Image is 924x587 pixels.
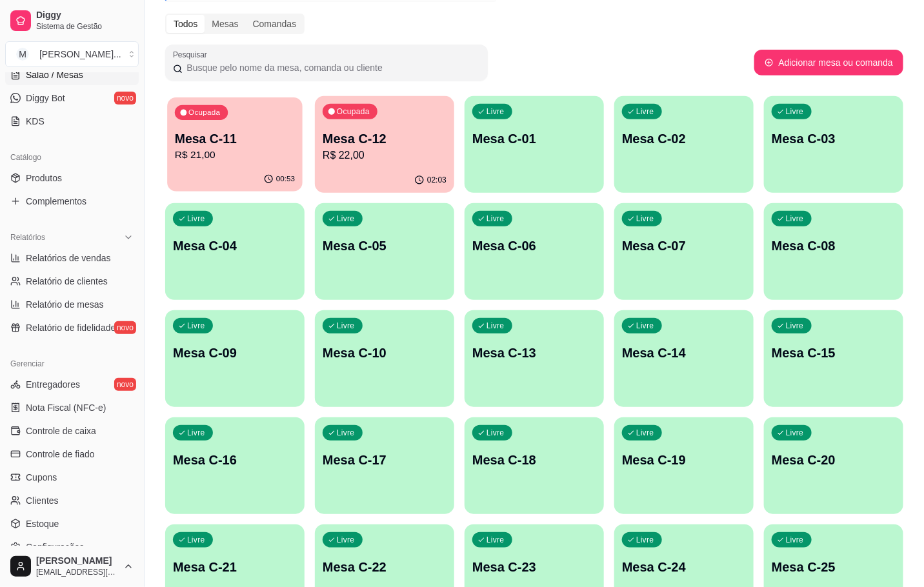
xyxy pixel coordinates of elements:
[5,444,139,464] a: Controle de fiado
[636,321,654,331] p: Livre
[5,513,139,534] a: Estoque
[622,344,746,362] p: Mesa C-14
[165,310,305,407] button: LivreMesa C-09
[472,130,596,148] p: Mesa C-01
[315,203,454,300] button: LivreMesa C-05
[337,106,370,117] p: Ocupada
[427,175,447,185] p: 02:03
[173,344,297,362] p: Mesa C-09
[636,428,654,438] p: Livre
[173,49,212,60] label: Pesquisar
[465,310,604,407] button: LivreMesa C-13
[5,551,139,582] button: [PERSON_NAME][EMAIL_ADDRESS][DOMAIN_NAME]
[173,451,297,469] p: Mesa C-16
[472,558,596,576] p: Mesa C-23
[487,321,505,331] p: Livre
[36,567,118,577] span: [EMAIL_ADDRESS][DOMAIN_NAME]
[187,535,205,545] p: Livre
[465,417,604,514] button: LivreMesa C-18
[754,50,903,75] button: Adicionar mesa ou comanda
[487,428,505,438] p: Livre
[39,48,121,61] div: [PERSON_NAME] ...
[622,130,746,148] p: Mesa C-02
[165,417,305,514] button: LivreMesa C-16
[786,106,804,117] p: Livre
[36,21,134,32] span: Sistema de Gestão
[183,61,480,74] input: Pesquisar
[337,535,355,545] p: Livre
[26,275,108,288] span: Relatório de clientes
[5,88,139,108] a: Diggy Botnovo
[10,232,45,243] span: Relatórios
[5,248,139,268] a: Relatórios de vendas
[465,96,604,193] button: LivreMesa C-01
[323,148,447,163] p: R$ 22,00
[772,130,896,148] p: Mesa C-03
[26,298,104,311] span: Relatório de mesas
[5,374,139,395] a: Entregadoresnovo
[337,214,355,224] p: Livre
[622,558,746,576] p: Mesa C-24
[5,353,139,374] div: Gerenciar
[5,65,139,85] a: Salão / Mesas
[26,401,106,414] span: Nota Fiscal (NFC-e)
[465,203,604,300] button: LivreMesa C-06
[173,237,297,255] p: Mesa C-04
[622,451,746,469] p: Mesa C-19
[472,451,596,469] p: Mesa C-18
[764,417,903,514] button: LivreMesa C-20
[26,321,115,334] span: Relatório de fidelidade
[5,397,139,418] a: Nota Fiscal (NFC-e)
[622,237,746,255] p: Mesa C-07
[188,108,220,118] p: Ocupada
[173,558,297,576] p: Mesa C-21
[487,535,505,545] p: Livre
[5,147,139,168] div: Catálogo
[36,10,134,21] span: Diggy
[786,535,804,545] p: Livre
[26,494,59,507] span: Clientes
[315,417,454,514] button: LivreMesa C-17
[26,172,62,184] span: Produtos
[786,214,804,224] p: Livre
[5,421,139,441] a: Controle de caixa
[5,467,139,488] a: Cupons
[36,555,118,567] span: [PERSON_NAME]
[167,97,303,192] button: OcupadaMesa C-11R$ 21,0000:53
[26,115,45,128] span: KDS
[764,310,903,407] button: LivreMesa C-15
[315,96,454,193] button: OcupadaMesa C-12R$ 22,0002:03
[764,203,903,300] button: LivreMesa C-08
[26,252,111,264] span: Relatórios de vendas
[26,517,59,530] span: Estoque
[5,537,139,557] a: Configurações
[772,237,896,255] p: Mesa C-08
[5,490,139,511] a: Clientes
[26,195,86,208] span: Complementos
[786,321,804,331] p: Livre
[26,471,57,484] span: Cupons
[175,130,295,148] p: Mesa C-11
[5,271,139,292] a: Relatório de clientes
[323,451,447,469] p: Mesa C-17
[487,214,505,224] p: Livre
[636,535,654,545] p: Livre
[26,424,96,437] span: Controle de caixa
[337,428,355,438] p: Livre
[772,451,896,469] p: Mesa C-20
[487,106,505,117] p: Livre
[246,15,304,33] div: Comandas
[614,96,754,193] button: LivreMesa C-02
[636,214,654,224] p: Livre
[205,15,245,33] div: Mesas
[786,428,804,438] p: Livre
[5,168,139,188] a: Produtos
[187,214,205,224] p: Livre
[5,41,139,67] button: Select a team
[323,237,447,255] p: Mesa C-05
[472,237,596,255] p: Mesa C-06
[26,448,95,461] span: Controle de fiado
[764,96,903,193] button: LivreMesa C-03
[315,310,454,407] button: LivreMesa C-10
[323,344,447,362] p: Mesa C-10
